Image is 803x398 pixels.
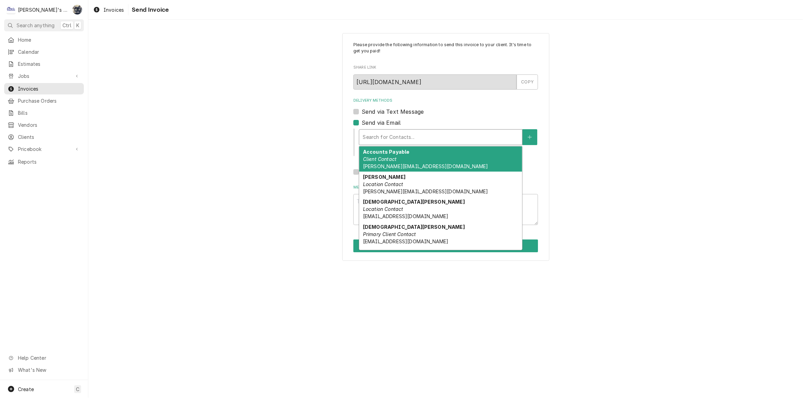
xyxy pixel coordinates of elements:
[363,188,488,194] span: [PERSON_NAME][EMAIL_ADDRESS][DOMAIN_NAME]
[72,5,82,14] div: Sarah Bendele's Avatar
[363,206,403,212] em: Location Contact
[353,42,538,225] div: Invoice Send Form
[342,33,549,261] div: Invoice Send
[363,213,448,219] span: [EMAIL_ADDRESS][DOMAIN_NAME]
[522,129,537,145] button: Create New Contact
[363,156,396,162] em: Client Contact
[4,83,84,94] a: Invoices
[4,34,84,45] a: Home
[363,181,403,187] em: Location Contact
[353,239,538,252] button: Send
[363,231,416,237] em: Primary Client Contact
[4,58,84,70] a: Estimates
[18,36,80,43] span: Home
[6,5,16,14] div: C
[363,149,410,155] strong: Accounts Payable
[362,119,401,127] label: Send via Email
[18,60,80,68] span: Estimates
[4,107,84,119] a: Bills
[72,5,82,14] div: SB
[353,98,538,176] div: Delivery Methods
[4,156,84,167] a: Reports
[362,108,424,116] label: Send via Text Message
[4,119,84,131] a: Vendors
[353,185,538,225] div: Message to Client
[353,65,538,70] label: Share Link
[4,70,84,82] a: Go to Jobs
[18,133,80,141] span: Clients
[18,366,80,374] span: What's New
[18,6,69,13] div: [PERSON_NAME]'s Refrigeration
[90,4,127,16] a: Invoices
[4,46,84,58] a: Calendar
[353,239,538,252] div: Button Group Row
[4,364,84,376] a: Go to What's New
[62,22,71,29] span: Ctrl
[517,74,538,90] button: COPY
[353,98,538,103] label: Delivery Methods
[363,238,448,244] span: [EMAIL_ADDRESS][DOMAIN_NAME]
[363,199,465,205] strong: [DEMOGRAPHIC_DATA][PERSON_NAME]
[18,158,80,165] span: Reports
[353,239,538,252] div: Button Group
[528,135,532,140] svg: Create New Contact
[4,19,84,31] button: Search anythingCtrlK
[104,6,124,13] span: Invoices
[17,22,55,29] span: Search anything
[18,48,80,55] span: Calendar
[18,121,80,129] span: Vendors
[353,42,538,54] p: Please provide the following information to send this invoice to your client. It's time to get yo...
[18,85,80,92] span: Invoices
[18,97,80,104] span: Purchase Orders
[18,145,70,153] span: Pricebook
[4,131,84,143] a: Clients
[363,224,465,230] strong: [DEMOGRAPHIC_DATA][PERSON_NAME]
[4,95,84,106] a: Purchase Orders
[76,386,79,393] span: C
[130,5,169,14] span: Send Invoice
[363,163,488,169] span: [PERSON_NAME][EMAIL_ADDRESS][DOMAIN_NAME]
[4,143,84,155] a: Go to Pricebook
[18,109,80,116] span: Bills
[18,354,80,361] span: Help Center
[363,174,405,180] strong: [PERSON_NAME]
[4,352,84,364] a: Go to Help Center
[76,22,79,29] span: K
[18,386,34,392] span: Create
[353,65,538,89] div: Share Link
[363,249,439,255] strong: [PERSON_NAME]- MAIN CHEF
[6,5,16,14] div: Clay's Refrigeration's Avatar
[353,185,538,190] label: Message to Client
[18,72,70,80] span: Jobs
